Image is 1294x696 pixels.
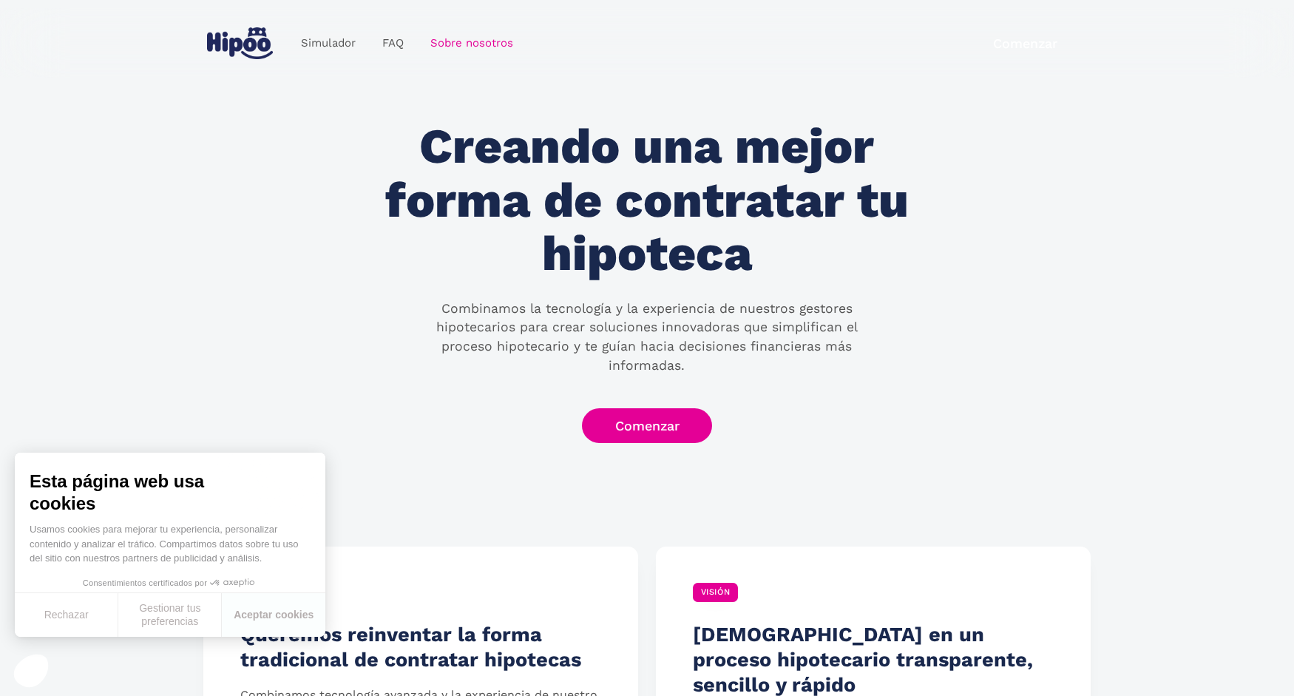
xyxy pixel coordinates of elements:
[960,26,1091,61] a: Comenzar
[367,120,927,281] h1: Creando una mejor forma de contratar tu hipoteca
[693,583,739,602] div: VISIÓN
[288,29,369,58] a: Simulador
[410,300,884,375] p: Combinamos la tecnología y la experiencia de nuestros gestores hipotecarios para crear soluciones...
[582,408,713,443] a: Comenzar
[240,622,602,672] h4: Queremos reinventar la forma tradicional de contratar hipotecas
[203,21,276,65] a: home
[417,29,526,58] a: Sobre nosotros
[369,29,417,58] a: FAQ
